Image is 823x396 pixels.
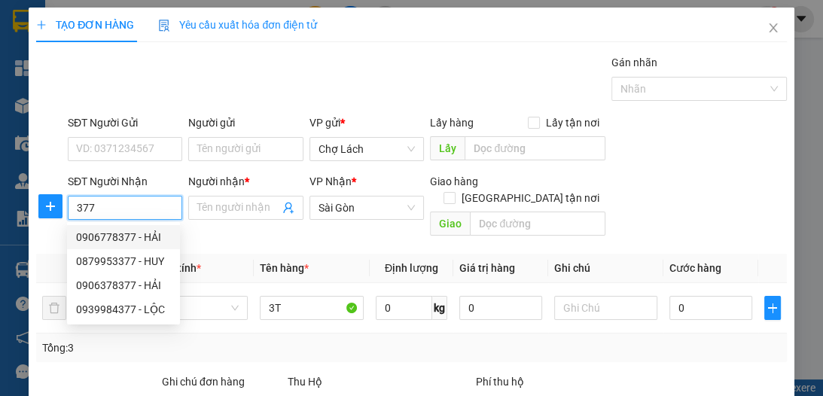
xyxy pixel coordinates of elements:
[13,104,273,123] div: Tên hàng: GỬI 1555K ( : 1 )
[459,296,542,320] input: 0
[470,212,605,236] input: Dọc đường
[144,31,273,49] div: CHÚ 6 MẮT KÍNH
[430,136,465,160] span: Lấy
[288,376,322,388] span: Thu Hộ
[36,19,134,31] span: TẠO ĐƠN HÀNG
[13,14,36,30] span: Gửi:
[669,262,721,274] span: Cước hàng
[309,114,424,131] div: VP gửi
[36,20,47,30] span: plus
[767,22,779,34] span: close
[42,296,66,320] button: delete
[39,200,62,212] span: plus
[142,79,160,95] span: CC
[42,340,319,356] div: Tổng: 3
[282,202,294,214] span: user-add
[162,376,245,388] label: Ghi chú đơn hàng
[76,229,171,245] div: 0906778377 - HẢI
[430,117,474,129] span: Lấy hàng
[188,173,303,190] div: Người nhận
[154,297,239,319] span: Khác
[189,102,209,123] span: SL
[611,56,657,69] label: Gán nhãn
[188,114,303,131] div: Người gửi
[144,13,273,31] div: Sài Gòn
[158,19,317,31] span: Yêu cầu xuất hóa đơn điện tử
[67,249,180,273] div: 0879953377 - HUY
[260,262,309,274] span: Tên hàng
[144,49,273,70] div: 0942078553
[319,196,415,219] span: Sài Gòn
[67,297,180,321] div: 0939984377 - LỘC
[76,253,171,270] div: 0879953377 - HUY
[309,175,352,187] span: VP Nhận
[459,262,515,274] span: Giá trị hàng
[13,13,133,31] div: Chợ Lách
[76,277,171,294] div: 0906378377 - HẢI
[764,296,781,320] button: plus
[765,302,780,314] span: plus
[430,175,478,187] span: Giao hàng
[67,273,180,297] div: 0906378377 - HẢI
[430,212,470,236] span: Giao
[68,114,182,131] div: SĐT Người Gửi
[260,296,363,320] input: VD: Bàn, Ghế
[465,136,605,160] input: Dọc đường
[476,373,661,396] div: Phí thu hộ
[158,20,170,32] img: icon
[68,173,182,190] div: SĐT Người Nhận
[67,225,180,249] div: 0906778377 - HẢI
[456,190,605,206] span: [GEOGRAPHIC_DATA] tận nơi
[540,114,605,131] span: Lấy tận nơi
[752,8,794,50] button: Close
[38,194,62,218] button: plus
[144,14,180,30] span: Nhận:
[76,301,171,318] div: 0939984377 - LỘC
[548,254,663,283] th: Ghi chú
[432,296,447,320] span: kg
[554,296,657,320] input: Ghi Chú
[385,262,438,274] span: Định lượng
[319,138,415,160] span: Chợ Lách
